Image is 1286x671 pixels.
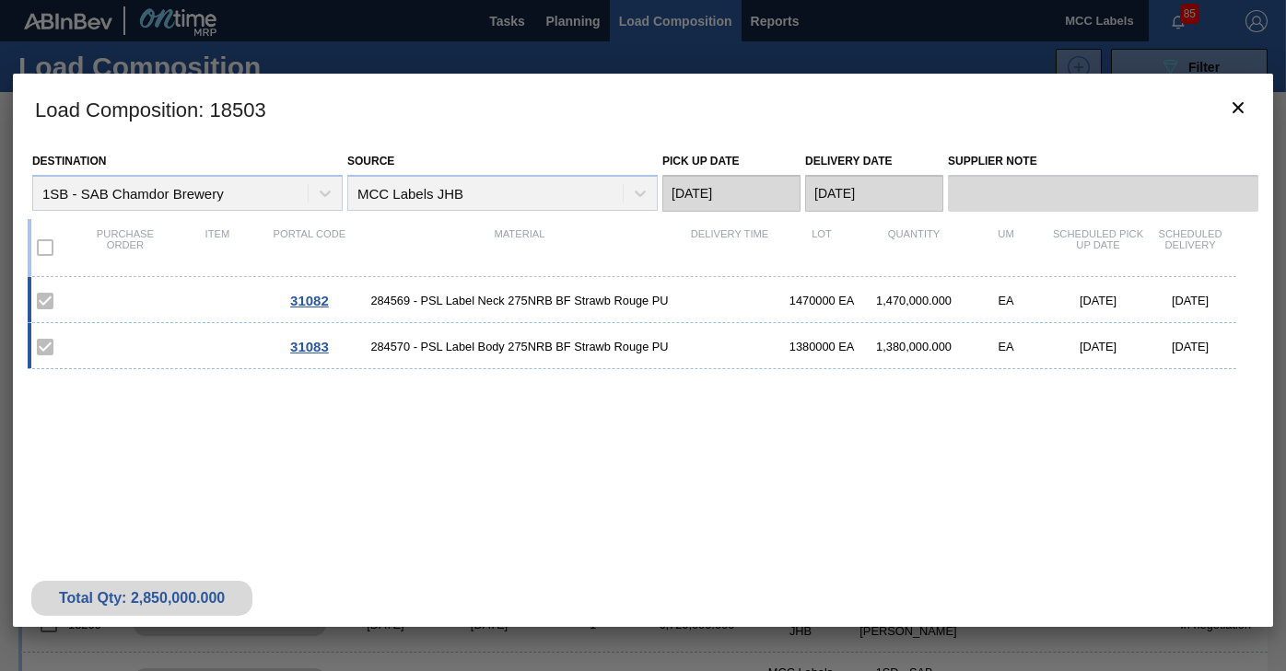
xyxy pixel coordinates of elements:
span: 284570 - PSL Label Body 275NRB BF Strawb Rouge PU [356,340,684,353]
div: 1,470,000.000 [868,294,960,307]
div: Quantity [868,228,960,267]
div: Material [356,228,684,267]
div: [DATE] [1052,340,1144,353]
div: 1380000 EA [776,340,868,353]
div: Lot [776,228,868,267]
label: Destination [32,155,106,168]
div: 1470000 EA [776,294,868,307]
div: Delivery Time [684,228,776,267]
div: Item [171,228,263,267]
label: Delivery Date [805,155,892,168]
div: [DATE] [1144,340,1236,353]
div: Go to Order [263,293,356,308]
div: [DATE] [1052,294,1144,307]
span: 284569 - PSL Label Neck 275NRB BF Strawb Rouge PU [356,294,684,307]
div: UM [960,228,1052,267]
label: Source [347,155,394,168]
div: EA [960,340,1052,353]
h3: Load Composition : 18503 [13,74,1273,144]
input: mm/dd/yyyy [805,175,943,212]
div: Go to Order [263,339,356,354]
div: 1,380,000.000 [868,340,960,353]
div: Scheduled Delivery [1144,228,1236,267]
label: Supplier Note [948,148,1258,175]
span: 31083 [290,339,329,354]
input: mm/dd/yyyy [662,175,801,212]
label: Pick up Date [662,155,740,168]
div: [DATE] [1144,294,1236,307]
div: Scheduled Pick up Date [1052,228,1144,267]
div: Total Qty: 2,850,000.000 [45,590,239,607]
div: Purchase order [79,228,171,267]
span: 31082 [290,293,329,308]
div: Portal code [263,228,356,267]
div: EA [960,294,1052,307]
